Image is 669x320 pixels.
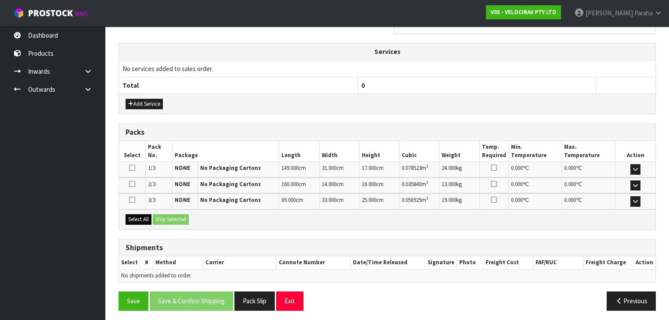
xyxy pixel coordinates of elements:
th: Package [173,141,279,162]
span: 33.000 [322,196,336,204]
td: cm [319,162,359,177]
h3: Packs [126,128,649,137]
td: kg [439,162,479,177]
td: ℃ [562,178,615,193]
span: 24.000 [442,164,456,172]
th: Services [119,43,655,60]
sup: 3 [426,163,428,169]
span: Paraha [634,9,653,17]
td: cm [319,178,359,193]
th: Pack No. [146,141,173,162]
td: ℃ [508,162,562,177]
td: kg [439,194,479,209]
button: Add Service [126,99,163,109]
td: cm [279,162,319,177]
td: cm [359,194,399,209]
span: 1/3 [148,164,155,172]
th: Length [279,141,319,162]
span: 0.000 [564,196,576,204]
td: cm [319,194,359,209]
span: 0.000 [511,180,523,188]
span: 0.035840 [402,180,421,188]
span: 31.000 [322,164,336,172]
span: 13.000 [442,180,456,188]
strong: NONE [175,196,190,204]
td: ℃ [508,178,562,193]
th: Freight Cost [483,256,533,269]
span: 0.000 [511,164,523,172]
th: Signature [425,256,457,269]
button: Save & Confirm Shipping [150,291,233,310]
span: 69.000 [281,196,296,204]
h3: Shipments [126,244,649,252]
th: Width [319,141,359,162]
th: Action [633,256,655,269]
button: Select All [126,214,151,225]
td: ℃ [562,162,615,177]
td: kg [439,178,479,193]
th: Action [615,141,655,162]
span: 16.000 [362,180,376,188]
strong: NONE [175,164,190,172]
span: 0.000 [564,164,576,172]
td: No services added to sales order. [119,60,655,77]
span: 14.000 [322,180,336,188]
td: cm [359,162,399,177]
th: Photo [457,256,483,269]
th: Date/Time Released [350,256,425,269]
sup: 3 [426,195,428,201]
span: [PERSON_NAME] [586,9,633,17]
th: Method [153,256,203,269]
span: 3/3 [148,196,155,204]
span: 0.078523 [402,164,421,172]
strong: No Packaging Cartons [200,164,261,172]
a: V05 - VELOCIRAX PTY LTD [486,5,561,19]
th: Cubic [399,141,439,162]
img: cube-alt.png [13,7,24,18]
button: Exit [276,291,303,310]
span: 0 [361,81,365,90]
th: FAF/RUC [533,256,583,269]
th: Select [119,256,140,269]
small: WMS [75,10,88,18]
th: Connote Number [277,256,351,269]
span: 149.000 [281,164,299,172]
button: Previous [607,291,656,310]
th: Max. Temperature [562,141,615,162]
td: cm [279,178,319,193]
strong: V05 - VELOCIRAX PTY LTD [491,8,556,16]
td: No shipments added to order. [119,269,655,282]
td: m [399,194,439,209]
th: Weight [439,141,479,162]
th: Freight Charge [583,256,633,269]
th: # [140,256,153,269]
td: ℃ [562,194,615,209]
td: m [399,178,439,193]
strong: No Packaging Cartons [200,180,261,188]
span: 2/3 [148,180,155,188]
th: Total [119,77,357,94]
span: 19.000 [442,196,456,204]
td: cm [359,178,399,193]
th: Min. Temperature [508,141,562,162]
span: 0.056925 [402,196,421,204]
button: Save [119,291,148,310]
th: Select [119,141,146,162]
th: Carrier [203,256,277,269]
td: ℃ [508,194,562,209]
span: 25.000 [362,196,376,204]
button: Pack Slip [234,291,275,310]
td: cm [279,194,319,209]
span: ProStock [28,7,73,19]
strong: No Packaging Cartons [200,196,261,204]
button: Ship Selected [153,214,189,225]
span: 0.000 [564,180,576,188]
strong: NONE [175,180,190,188]
sup: 3 [426,180,428,185]
span: 0.000 [511,196,523,204]
span: 160.000 [281,180,299,188]
th: Temp. Required [479,141,508,162]
span: 17.000 [362,164,376,172]
td: m [399,162,439,177]
th: Height [359,141,399,162]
